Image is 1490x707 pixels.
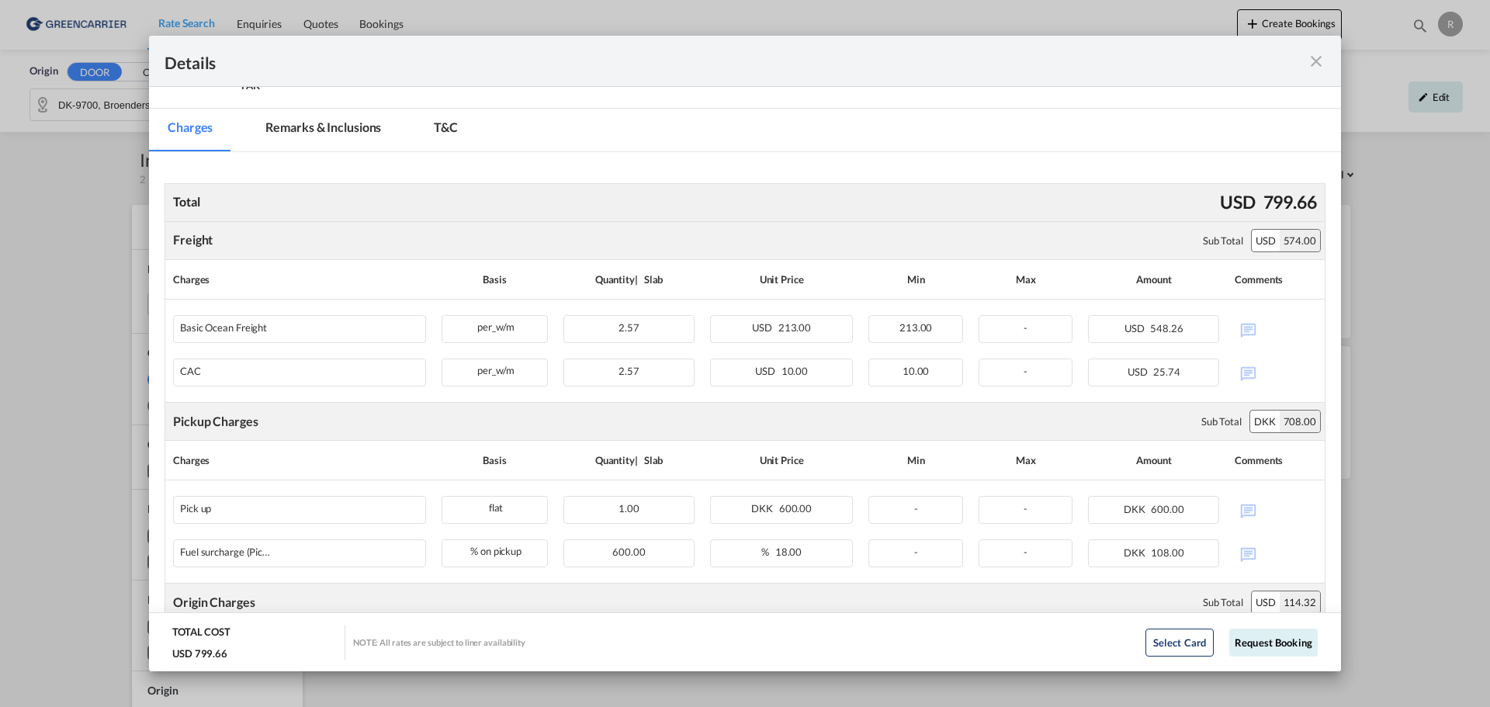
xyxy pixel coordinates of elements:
[899,321,932,334] span: 213.00
[1280,230,1320,251] div: 574.00
[868,449,963,472] div: Min
[1307,52,1325,71] md-icon: icon-close fg-AAA8AD m-0 cursor
[442,449,548,472] div: Basis
[751,502,777,515] span: DKK
[442,359,547,379] div: per_w/m
[442,268,548,291] div: Basis
[180,322,267,334] div: Basic Ocean Freight
[172,646,227,660] div: USD 799.66
[1227,441,1325,480] th: Comments
[755,365,779,377] span: USD
[173,231,213,248] div: Freight
[173,268,426,291] div: Charges
[1024,365,1027,377] span: -
[1151,503,1183,515] span: 600.00
[1024,321,1027,334] span: -
[1203,234,1243,248] div: Sub Total
[173,594,255,611] div: Origin Charges
[914,502,918,515] span: -
[1145,629,1214,657] button: Select Card
[149,109,492,151] md-pagination-wrapper: Use the left and right arrow keys to navigate between tabs
[442,497,547,516] div: flat
[914,546,918,558] span: -
[775,546,802,558] span: 18.00
[247,109,400,151] md-tab-item: Remarks & Inclusions
[752,321,776,334] span: USD
[1252,230,1280,251] div: USD
[353,636,525,648] div: NOTE: All rates are subject to liner availability
[979,268,1073,291] div: Max
[173,413,258,430] div: Pickup Charges
[563,268,695,291] div: Quantity | Slab
[442,316,547,335] div: per_w/m
[165,51,1209,71] div: Details
[1235,539,1317,567] div: No Comments Available
[1201,414,1242,428] div: Sub Total
[1235,359,1317,386] div: No Comments Available
[1235,315,1317,342] div: No Comments Available
[442,540,547,560] div: % on pickup
[172,625,230,646] div: TOTAL COST
[1088,268,1219,291] div: Amount
[903,365,930,377] span: 10.00
[180,546,273,558] div: Fuel surcharge (Pick up)
[619,365,639,377] span: 2.57
[1260,185,1321,218] div: 799.66
[1124,503,1149,515] span: DKK
[1227,260,1325,300] th: Comments
[1280,591,1320,613] div: 114.32
[1216,185,1260,218] div: USD
[149,109,231,151] md-tab-item: Charges
[180,503,211,515] div: Pick up
[1250,411,1280,432] div: DKK
[778,321,811,334] span: 213.00
[761,546,773,558] span: %
[1153,366,1180,378] span: 25.74
[415,109,476,151] md-tab-item: T&C
[1252,591,1280,613] div: USD
[619,502,639,515] span: 1.00
[1088,449,1219,472] div: Amount
[1229,629,1318,657] button: Request Booking
[710,449,853,472] div: Unit Price
[619,321,639,334] span: 2.57
[779,502,812,515] span: 600.00
[1203,595,1243,609] div: Sub Total
[1024,502,1027,515] span: -
[979,449,1073,472] div: Max
[612,546,645,558] span: 600.00
[781,365,809,377] span: 10.00
[180,366,201,377] div: CAC
[1151,546,1183,559] span: 108.00
[868,268,963,291] div: Min
[1124,546,1149,559] span: DKK
[1235,496,1317,523] div: No Comments Available
[1150,322,1183,334] span: 548.26
[1280,411,1320,432] div: 708.00
[1024,546,1027,558] span: -
[1124,322,1149,334] span: USD
[169,189,204,214] div: Total
[1128,366,1152,378] span: USD
[149,36,1341,672] md-dialog: Pickup Door ...
[173,449,426,472] div: Charges
[563,449,695,472] div: Quantity | Slab
[710,268,853,291] div: Unit Price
